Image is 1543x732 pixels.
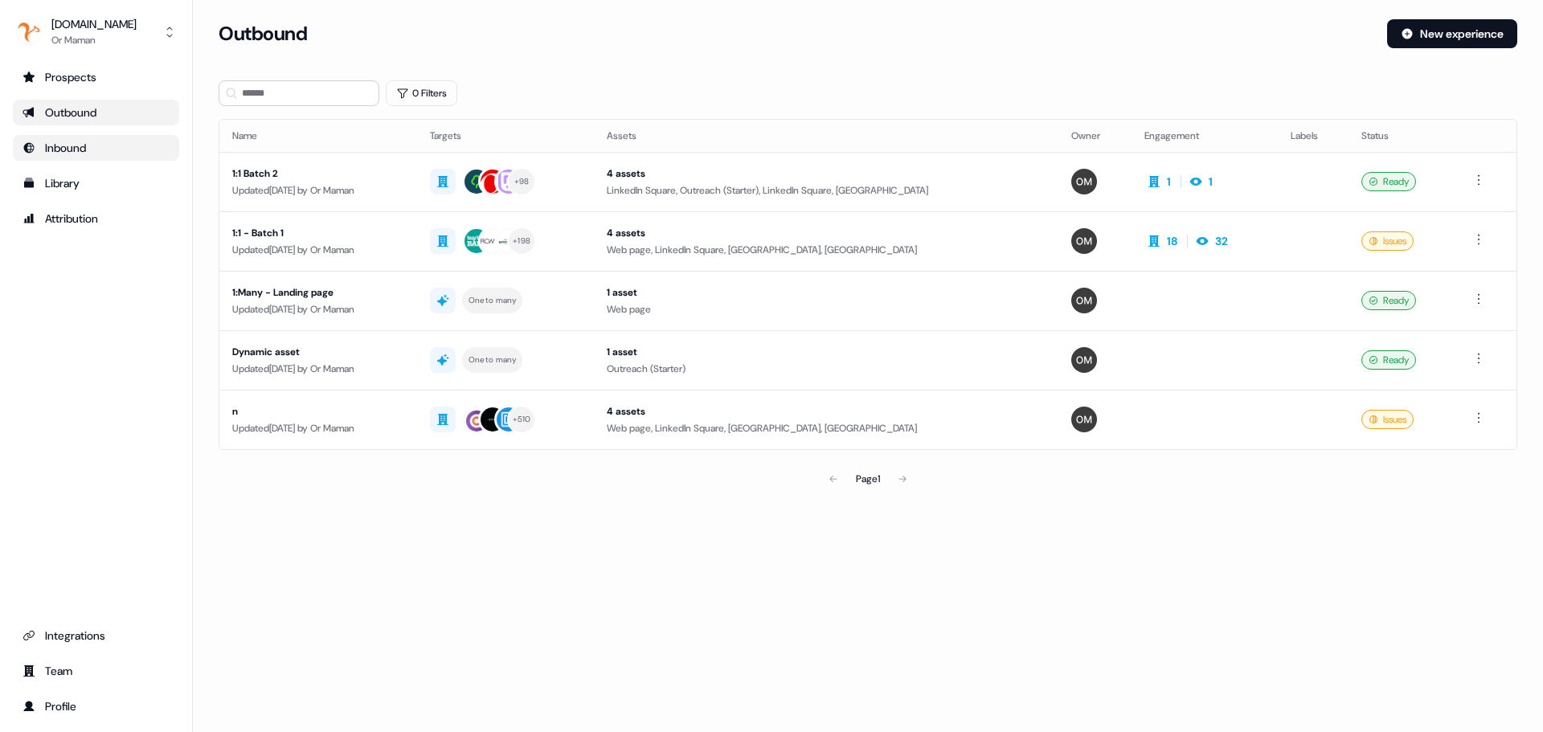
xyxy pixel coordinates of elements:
[607,420,1046,436] div: Web page, LinkedIn Square, [GEOGRAPHIC_DATA], [GEOGRAPHIC_DATA]
[417,120,593,152] th: Targets
[1361,350,1416,370] div: Ready
[1361,410,1414,429] div: Issues
[1387,19,1517,48] button: New experience
[1167,174,1171,190] div: 1
[1349,120,1456,152] th: Status
[232,344,404,360] div: Dynamic asset
[13,100,179,125] a: Go to outbound experience
[13,623,179,648] a: Go to integrations
[513,412,531,427] div: + 510
[1215,233,1228,249] div: 32
[1278,120,1349,152] th: Labels
[1167,233,1177,249] div: 18
[607,301,1046,317] div: Web page
[23,69,170,85] div: Prospects
[23,140,170,156] div: Inbound
[594,120,1058,152] th: Assets
[607,344,1046,360] div: 1 asset
[1071,407,1097,432] img: Or
[232,361,404,377] div: Updated [DATE] by Or Maman
[13,206,179,231] a: Go to attribution
[23,175,170,191] div: Library
[232,284,404,301] div: 1:Many - Landing page
[219,120,417,152] th: Name
[23,698,170,714] div: Profile
[13,693,179,719] a: Go to profile
[1361,172,1416,191] div: Ready
[1071,347,1097,373] img: Or
[232,301,404,317] div: Updated [DATE] by Or Maman
[219,22,307,46] h3: Outbound
[607,242,1046,258] div: Web page, LinkedIn Square, [GEOGRAPHIC_DATA], [GEOGRAPHIC_DATA]
[469,293,516,308] div: One to many
[51,32,137,48] div: Or Maman
[1209,174,1213,190] div: 1
[1058,120,1132,152] th: Owner
[1071,169,1097,194] img: Or
[1132,120,1278,152] th: Engagement
[469,353,516,367] div: One to many
[23,628,170,644] div: Integrations
[232,225,404,241] div: 1:1 - Batch 1
[1361,231,1414,251] div: Issues
[232,242,404,258] div: Updated [DATE] by Or Maman
[1071,288,1097,313] img: Or
[13,13,179,51] button: [DOMAIN_NAME]Or Maman
[13,170,179,196] a: Go to templates
[607,166,1046,182] div: 4 assets
[856,471,880,487] div: Page 1
[13,135,179,161] a: Go to Inbound
[386,80,457,106] button: 0 Filters
[607,403,1046,419] div: 4 assets
[1361,291,1416,310] div: Ready
[607,225,1046,241] div: 4 assets
[232,420,404,436] div: Updated [DATE] by Or Maman
[1071,228,1097,254] img: Or
[514,174,530,189] div: + 98
[232,403,404,419] div: n
[607,182,1046,198] div: LinkedIn Square, Outreach (Starter), LinkedIn Square, [GEOGRAPHIC_DATA]
[232,182,404,198] div: Updated [DATE] by Or Maman
[232,166,404,182] div: 1:1 Batch 2
[23,211,170,227] div: Attribution
[23,663,170,679] div: Team
[13,64,179,90] a: Go to prospects
[513,234,530,248] div: + 198
[13,658,179,684] a: Go to team
[607,361,1046,377] div: Outreach (Starter)
[23,104,170,121] div: Outbound
[607,284,1046,301] div: 1 asset
[51,16,137,32] div: [DOMAIN_NAME]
